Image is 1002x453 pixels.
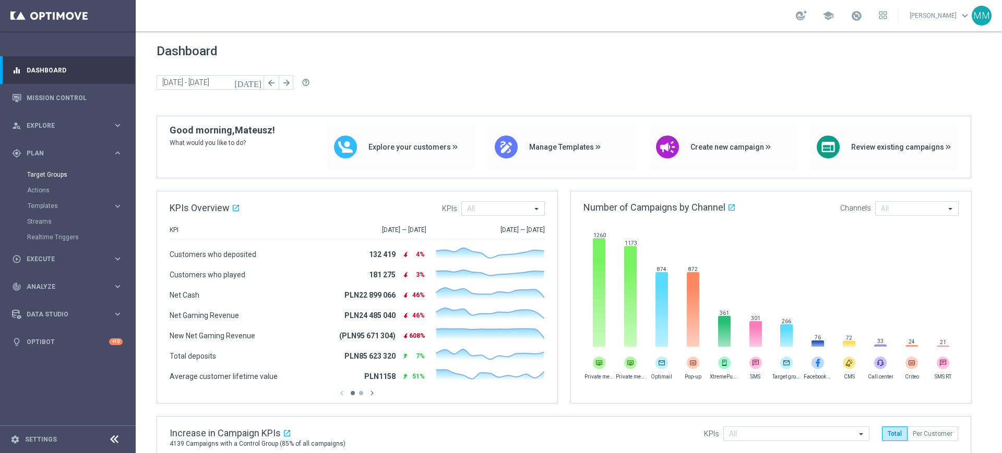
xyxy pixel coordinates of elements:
[27,256,113,262] span: Execute
[27,170,109,179] a: Target Groups
[11,149,123,157] button: gps_fixed Plan keyboard_arrow_right
[27,202,123,210] button: Templates keyboard_arrow_right
[27,84,123,112] a: Mission Control
[12,254,113,264] div: Execute
[113,309,123,319] i: keyboard_arrow_right
[972,6,992,26] div: MM
[27,123,113,129] span: Explore
[109,338,123,345] div: +10
[12,121,21,130] i: person_search
[11,255,123,263] button: play_circle_outline Execute keyboard_arrow_right
[12,121,113,130] div: Explore
[27,56,123,84] a: Dashboard
[27,214,135,229] div: Streams
[27,150,113,156] span: Plan
[12,310,113,319] div: Data Studio
[12,66,21,75] i: equalizer
[27,167,135,182] div: Target Groups
[909,8,972,23] a: [PERSON_NAME]keyboard_arrow_down
[12,254,21,264] i: play_circle_outline
[12,149,113,158] div: Plan
[113,120,123,130] i: keyboard_arrow_right
[27,186,109,194] a: Actions
[12,149,21,158] i: gps_fixed
[27,229,135,245] div: Realtime Triggers
[27,198,135,214] div: Templates
[11,94,123,102] button: Mission Control
[113,281,123,291] i: keyboard_arrow_right
[27,182,135,198] div: Actions
[27,217,109,226] a: Streams
[12,328,123,356] div: Optibot
[11,283,123,291] button: track_changes Analyze keyboard_arrow_right
[12,282,21,291] i: track_changes
[27,233,109,241] a: Realtime Triggers
[959,10,971,21] span: keyboard_arrow_down
[12,84,123,112] div: Mission Control
[12,282,113,291] div: Analyze
[822,10,834,21] span: school
[113,201,123,211] i: keyboard_arrow_right
[28,203,102,209] span: Templates
[113,148,123,158] i: keyboard_arrow_right
[12,56,123,84] div: Dashboard
[11,121,123,130] button: person_search Explore keyboard_arrow_right
[11,338,123,346] button: lightbulb Optibot +10
[10,435,20,444] i: settings
[11,310,123,319] button: Data Studio keyboard_arrow_right
[27,284,113,290] span: Analyze
[113,254,123,264] i: keyboard_arrow_right
[12,337,21,347] i: lightbulb
[25,436,57,443] a: Settings
[11,66,123,75] button: equalizer Dashboard
[27,311,113,317] span: Data Studio
[28,203,113,209] div: Templates
[27,328,109,356] a: Optibot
